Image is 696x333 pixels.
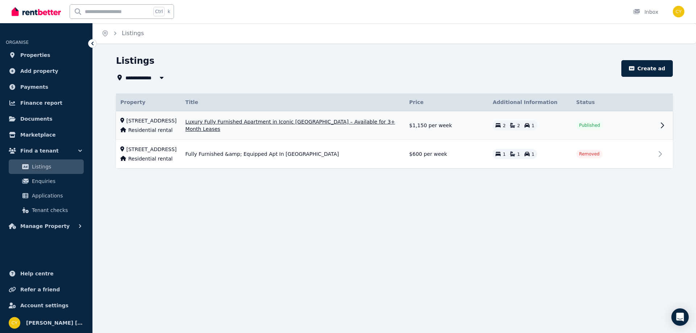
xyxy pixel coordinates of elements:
span: 2 [503,123,506,128]
span: Published [579,122,600,128]
span: Luxury Fully Furnished Apartment in Iconic [GEOGRAPHIC_DATA] – Available for 3+ Month Leases [185,118,401,133]
a: Add property [6,64,87,78]
td: $600 per week [405,140,488,168]
tr: [STREET_ADDRESS]Residential rentalLuxury Fully Furnished Apartment in Iconic [GEOGRAPHIC_DATA] – ... [116,111,673,140]
span: Marketplace [20,130,55,139]
th: Status [572,93,655,111]
span: 1 [517,152,520,157]
span: Properties [20,51,50,59]
a: Properties [6,48,87,62]
button: Create ad [621,60,673,77]
span: 1 [503,152,506,157]
span: 1 [532,123,535,128]
span: Ctrl [153,7,165,16]
img: RentBetter [12,6,61,17]
span: 1 [532,152,535,157]
div: Inbox [633,8,658,16]
a: Payments [6,80,87,94]
span: Payments [20,83,48,91]
span: Removed [579,151,600,157]
h1: Listings [116,55,154,67]
th: Additional Information [488,93,572,111]
a: Enquiries [9,174,84,188]
button: Find a tenant [6,143,87,158]
div: Open Intercom Messenger [671,308,689,326]
img: CHAO YI QIU [673,6,684,17]
span: Finance report [20,99,62,107]
span: Find a tenant [20,146,59,155]
span: k [167,9,170,14]
span: Documents [20,115,53,123]
span: [STREET_ADDRESS] [127,117,177,124]
span: Enquiries [32,177,81,186]
a: Applications [9,188,84,203]
a: Listings [9,159,84,174]
span: Residential rental [128,126,173,134]
span: Manage Property [20,222,70,230]
span: Fully Furnished &amp; Equipped Apt In [GEOGRAPHIC_DATA] [185,150,339,158]
span: Help centre [20,269,54,278]
span: Residential rental [128,155,173,162]
th: Price [405,93,488,111]
tr: [STREET_ADDRESS]Residential rentalFully Furnished &amp; Equipped Apt In [GEOGRAPHIC_DATA]$600 per... [116,140,673,168]
span: ORGANISE [6,40,29,45]
th: Property [116,93,181,111]
td: $1,150 per week [405,111,488,140]
span: Account settings [20,301,69,310]
span: [PERSON_NAME] [PERSON_NAME] [26,319,84,327]
button: Manage Property [6,219,87,233]
span: Listings [122,29,144,38]
span: 2 [517,123,520,128]
span: Tenant checks [32,206,81,215]
a: Finance report [6,96,87,110]
a: Documents [6,112,87,126]
span: [STREET_ADDRESS] [127,146,177,153]
span: Listings [32,162,81,171]
a: Marketplace [6,128,87,142]
a: Refer a friend [6,282,87,297]
span: Refer a friend [20,285,60,294]
a: Tenant checks [9,203,84,217]
span: Applications [32,191,81,200]
span: Add property [20,67,58,75]
nav: Breadcrumb [93,23,153,43]
span: Title [185,99,198,106]
a: Help centre [6,266,87,281]
img: CHAO YI QIU [9,317,20,329]
a: Account settings [6,298,87,313]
